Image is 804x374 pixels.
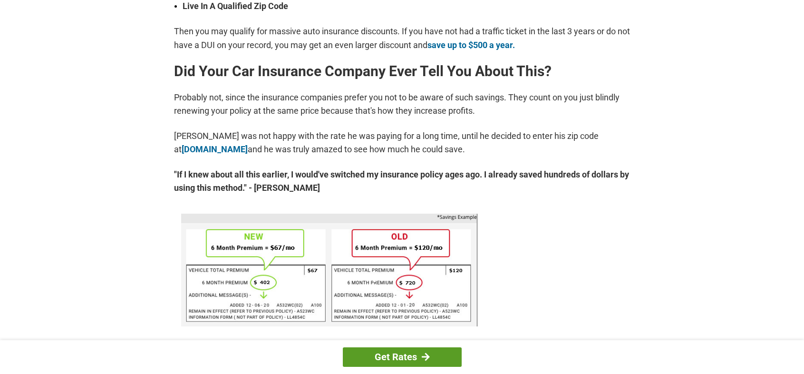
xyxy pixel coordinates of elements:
[181,214,477,326] img: savings
[174,25,630,51] p: Then you may qualify for massive auto insurance discounts. If you have not had a traffic ticket i...
[427,40,515,50] a: save up to $500 a year.
[174,168,630,195] strong: "If I knew about all this earlier, I would've switched my insurance policy ages ago. I already sa...
[174,129,630,156] p: [PERSON_NAME] was not happy with the rate he was paying for a long time, until he decided to ente...
[174,91,630,118] p: Probably not, since the insurance companies prefer you not to be aware of such savings. They coun...
[182,144,248,154] a: [DOMAIN_NAME]
[343,347,462,367] a: Get Rates
[174,64,630,79] h2: Did Your Car Insurance Company Ever Tell You About This?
